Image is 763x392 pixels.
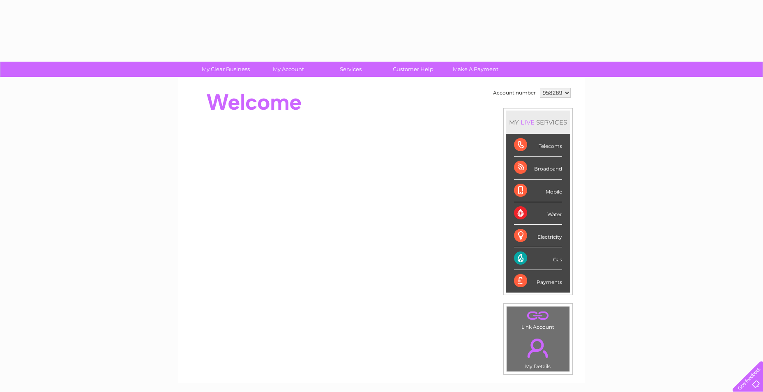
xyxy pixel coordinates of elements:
div: MY SERVICES [506,111,570,134]
a: My Account [254,62,322,77]
a: Services [317,62,385,77]
a: . [509,334,567,362]
div: LIVE [519,118,536,126]
div: Gas [514,247,562,270]
a: My Clear Business [192,62,260,77]
div: Electricity [514,225,562,247]
div: Telecoms [514,134,562,157]
div: Payments [514,270,562,292]
div: Water [514,202,562,225]
td: My Details [506,332,570,372]
td: Link Account [506,306,570,332]
div: Mobile [514,180,562,202]
a: Make A Payment [442,62,509,77]
div: Broadband [514,157,562,179]
td: Account number [491,86,538,100]
a: . [509,309,567,323]
a: Customer Help [379,62,447,77]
